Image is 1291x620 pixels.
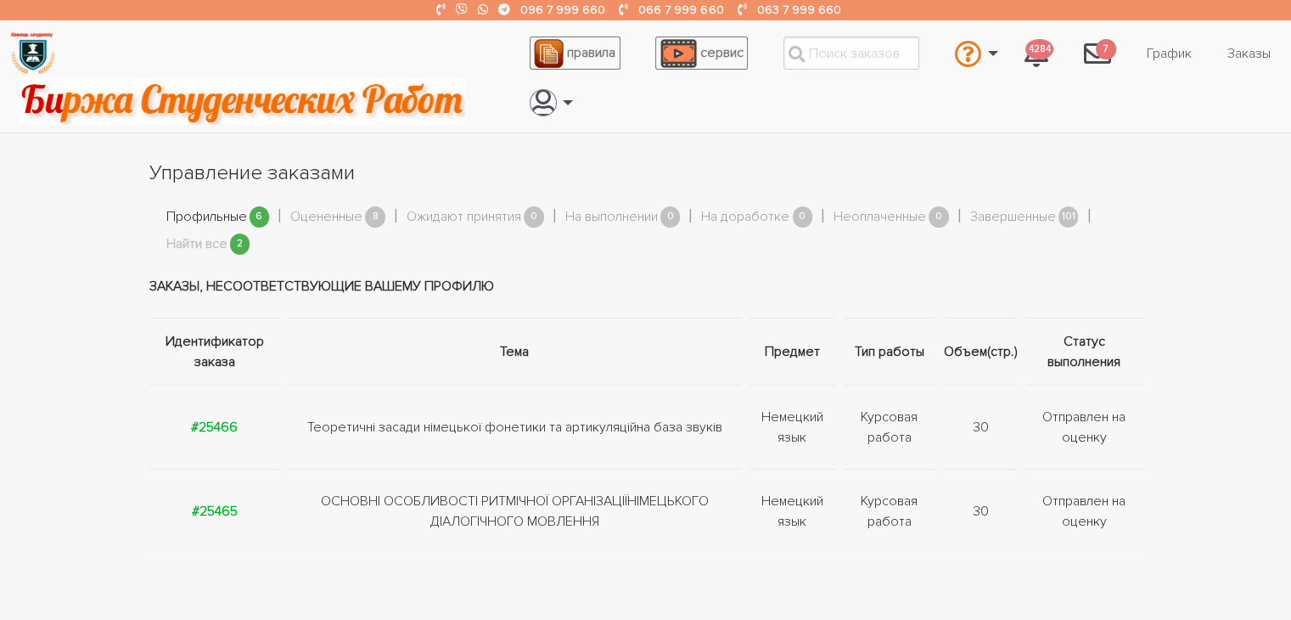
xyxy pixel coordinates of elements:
td: Теоретичні засади німецької фонетики та артикуляційна база звуків [284,386,745,470]
span: 8 [365,206,385,228]
a: сервис [655,37,748,70]
a: #25466 [191,419,238,436]
span: 4284 [1025,39,1053,60]
a: 4284 [1011,31,1062,76]
span: 6 [250,206,270,228]
input: Поиск заказов [783,37,919,70]
th: Статус выполнения [1022,318,1142,386]
td: Курсовая работа [839,470,940,554]
span: 7 [1096,39,1116,60]
span: 2 [230,234,250,255]
a: На выполнении [565,206,658,228]
a: #25465 [192,503,238,520]
a: На доработке [701,206,789,228]
td: Заказы, несоответствующие вашему профилю [149,255,1142,318]
span: 0 [929,206,949,228]
span: 0 [660,206,681,228]
span: сервис [700,44,744,61]
a: 066 7 999 660 [638,3,723,17]
td: 30 [940,470,1022,554]
td: Отправлен на оценку [1022,386,1142,470]
a: Найти все [166,234,227,256]
a: Заказы [1214,37,1284,70]
a: Ожидают принятия [407,206,521,228]
img: agreement_icon-feca34a61ba7f3d1581b08bc946b2ec1ccb426f67415f344566775c155b7f62c.png [534,39,563,68]
a: График [1133,37,1205,70]
a: 096 7 999 660 [520,3,605,17]
th: Объем(стр.) [940,318,1022,386]
a: 063 7 999 660 [756,3,840,17]
a: Оцененные [290,206,362,228]
a: Неоплаченные [834,206,926,228]
th: Тема [284,318,745,386]
td: Немецкий язык [745,386,839,470]
td: Курсовая работа [839,386,940,470]
span: 101 [1058,206,1079,228]
a: 7 [1070,31,1125,76]
span: правила [567,44,615,61]
th: Идентификатор заказа [149,318,284,386]
img: logo-135dea9cf721667cc4ddb0c1795e3ba8b7f362e3d0c04e2cc90b931989920324.png [9,30,56,76]
td: ОСНОВНІ ОСОБЛИВОСТІ РИТМІЧНОЇ ОРГАНІЗАЦІЇНІМЕЦЬКОГО ДІАЛОГІЧНОГО МОВЛЕННЯ [284,470,745,554]
td: 30 [940,386,1022,470]
a: правила [530,37,620,70]
h1: Управление заказами [149,159,1142,188]
td: Немецкий язык [745,470,839,554]
th: Предмет [745,318,839,386]
span: 0 [524,206,544,228]
span: 0 [793,206,813,228]
img: play_icon-49f7f135c9dc9a03216cfdbccbe1e3994649169d890fb554cedf0eac35a01ba8.png [660,39,696,68]
th: Тип работы [839,318,940,386]
a: Профильные [166,206,247,228]
a: Завершенные [970,206,1056,228]
img: motto-2ce64da2796df845c65ce8f9480b9c9d679903764b3ca6da4b6de107518df0fe.gif [20,78,465,125]
td: Отправлен на оценку [1022,470,1142,554]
